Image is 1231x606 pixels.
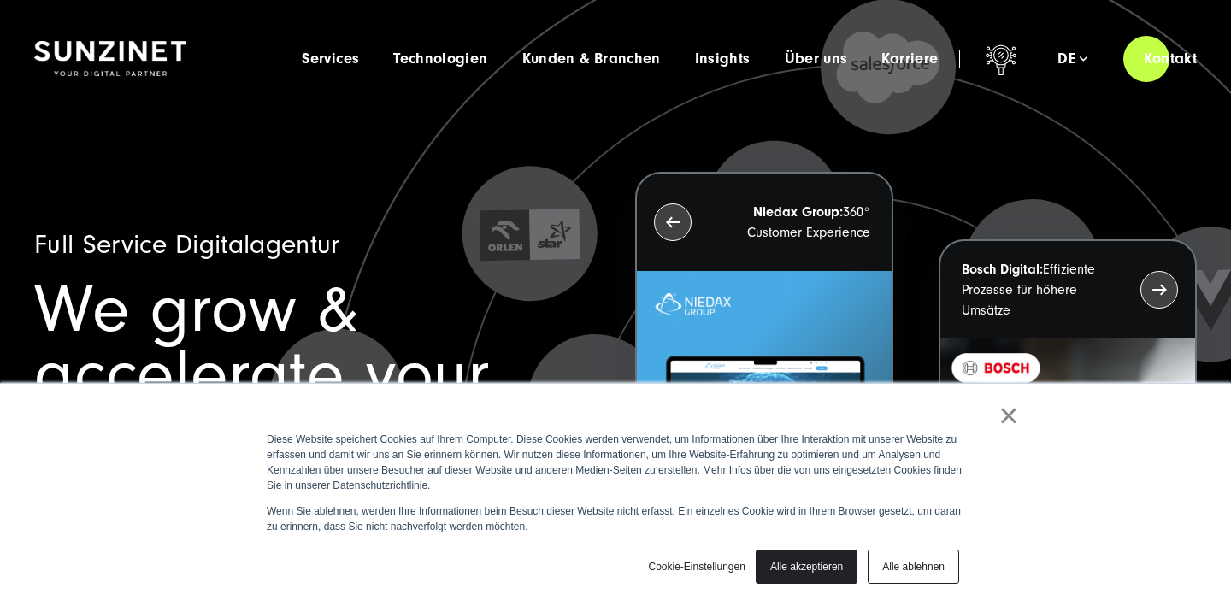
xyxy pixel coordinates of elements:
[648,559,745,574] a: Cookie-Einstellungen
[1057,50,1087,68] div: de
[267,503,964,534] p: Wenn Sie ablehnen, werden Ihre Informationen beim Besuch dieser Website nicht erfasst. Ein einzel...
[302,50,359,68] a: Services
[34,278,596,473] h1: We grow & accelerate your business
[722,202,870,243] p: 360° Customer Experience
[695,50,751,68] a: Insights
[998,408,1019,423] a: ×
[34,229,340,260] span: Full Service Digitalagentur
[785,50,848,68] a: Über uns
[881,50,938,68] a: Karriere
[756,550,857,584] a: Alle akzeptieren
[962,259,1110,321] p: Effiziente Prozesse für höhere Umsätze
[962,262,1043,277] strong: Bosch Digital:
[637,271,892,585] img: Letztes Projekt von Niedax. Ein Laptop auf dem die Niedax Website geöffnet ist, auf blauem Hinter...
[1123,34,1217,83] a: Kontakt
[635,172,893,586] button: Niedax Group:360° Customer Experience Letztes Projekt von Niedax. Ein Laptop auf dem die Niedax W...
[522,50,661,68] a: Kunden & Branchen
[868,550,959,584] a: Alle ablehnen
[753,204,843,220] strong: Niedax Group:
[34,41,186,77] img: SUNZINET Full Service Digital Agentur
[267,432,964,493] p: Diese Website speichert Cookies auf Ihrem Computer. Diese Cookies werden verwendet, um Informatio...
[393,50,487,68] a: Technologien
